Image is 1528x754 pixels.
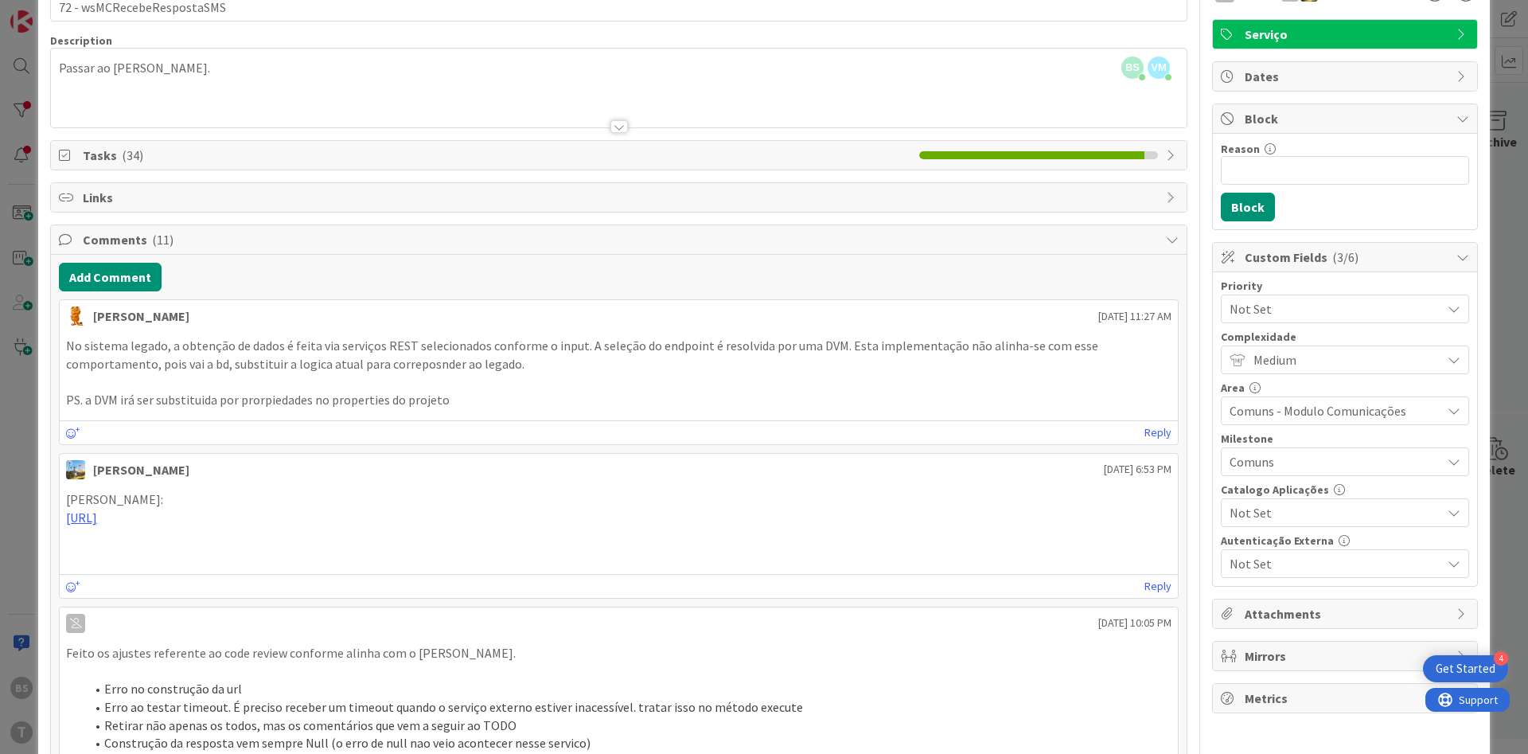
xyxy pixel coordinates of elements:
div: Area [1221,382,1469,393]
span: ( 34 ) [122,147,143,163]
span: Metrics [1245,689,1448,708]
span: Not Set [1230,298,1433,320]
a: Reply [1144,423,1171,443]
div: Complexidade [1221,331,1469,342]
div: [PERSON_NAME] [93,460,189,479]
span: Comuns [1230,451,1433,473]
span: Serviço [1245,25,1448,44]
p: [PERSON_NAME]: [66,490,1171,509]
div: Catalogo Aplicações [1221,484,1469,495]
div: [PERSON_NAME] [93,307,189,326]
li: Erro no construção da url [85,680,1171,698]
span: Description [50,33,112,48]
span: Not Set [1230,502,1433,524]
span: [DATE] 11:27 AM [1098,308,1171,325]
p: PS. a DVM irá ser substituida por prorpiedades no properties do projeto [66,391,1171,409]
li: Erro ao testar timeout. É preciso receber um timeout quando o serviço externo estiver inacessível... [85,698,1171,717]
a: Reply [1144,576,1171,596]
span: Attachments [1245,604,1448,623]
span: [DATE] 6:53 PM [1104,461,1171,478]
span: VM [1148,57,1170,79]
a: [URL] [66,510,97,525]
p: No sistema legado, a obtenção de dados é feita via serviços REST selecionados conforme o input. A... [66,337,1171,373]
span: Block [1245,109,1448,128]
div: Autenticação Externa [1221,535,1469,546]
span: Comuns - Modulo Comunicações [1230,400,1433,422]
span: ( 11 ) [152,232,173,248]
span: Tasks [83,146,911,165]
span: Links [83,188,1158,207]
label: Reason [1221,142,1260,156]
div: Open Get Started checklist, remaining modules: 4 [1423,655,1508,682]
span: Mirrors [1245,647,1448,666]
span: [DATE] 10:05 PM [1098,615,1171,631]
div: Get Started [1436,661,1495,677]
span: Custom Fields [1245,248,1448,267]
img: RL [66,307,85,326]
div: Priority [1221,280,1469,291]
p: Passar ao [PERSON_NAME]. [59,59,1179,77]
span: Support [33,2,72,21]
span: BS [1121,57,1144,79]
span: Medium [1253,349,1433,371]
li: Retirar não apenas os todos, mas os comentários que vem a seguir ao TODO [85,717,1171,735]
div: Milestone [1221,433,1469,444]
button: Add Comment [59,263,162,291]
span: ( 3/6 ) [1332,249,1358,265]
span: Comments [83,230,1158,249]
p: Feito os ajustes referente ao code review conforme alinha com o [PERSON_NAME]. [66,644,1171,662]
div: 4 [1494,651,1508,666]
button: Block [1221,193,1275,221]
span: Not Set [1230,553,1433,575]
li: Construção da resposta vem sempre Null (o erro de null nao veio acontecer nesse servico) [85,734,1171,752]
span: Dates [1245,67,1448,86]
img: DG [66,460,85,479]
